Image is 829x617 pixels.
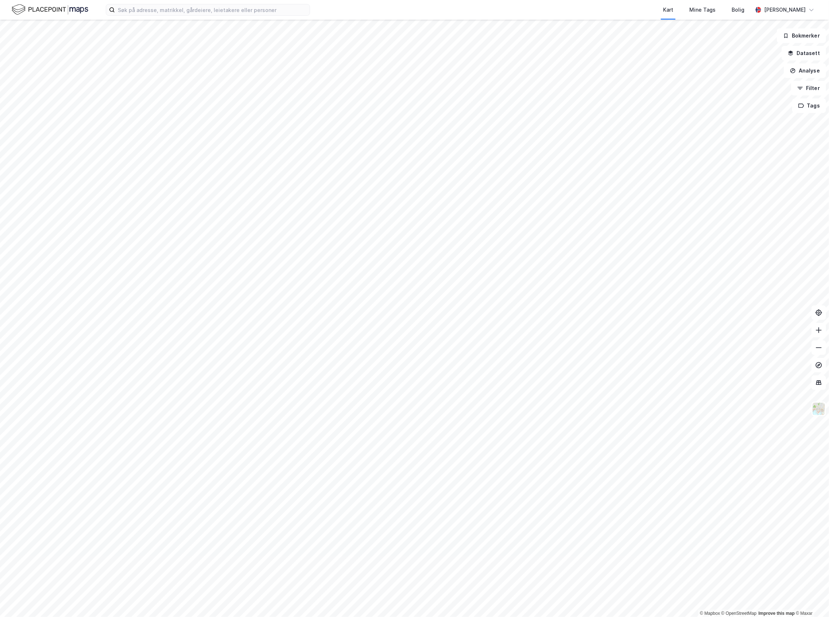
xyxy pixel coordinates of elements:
[812,402,826,416] img: Z
[12,3,88,16] img: logo.f888ab2527a4732fd821a326f86c7f29.svg
[115,4,310,15] input: Søk på adresse, matrikkel, gårdeiere, leietakere eller personer
[732,5,744,14] div: Bolig
[777,28,826,43] button: Bokmerker
[793,582,829,617] div: Kontrollprogram for chat
[793,582,829,617] iframe: Chat Widget
[782,46,826,60] button: Datasett
[721,611,757,616] a: OpenStreetMap
[700,611,720,616] a: Mapbox
[759,611,795,616] a: Improve this map
[689,5,716,14] div: Mine Tags
[764,5,806,14] div: [PERSON_NAME]
[663,5,673,14] div: Kart
[792,98,826,113] button: Tags
[784,63,826,78] button: Analyse
[791,81,826,95] button: Filter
